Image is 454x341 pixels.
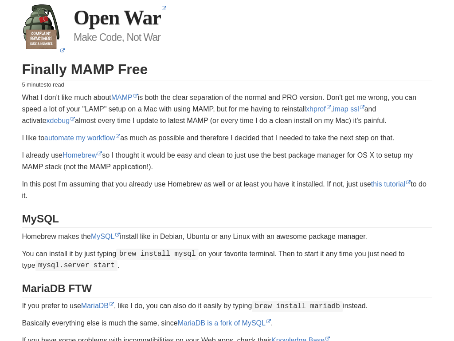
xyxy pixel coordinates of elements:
a: Open War [74,6,166,29]
p: In this post I'm assuming that you already use Homebrew as well or at least you have it installed... [22,178,432,202]
img: Home [23,4,59,49]
h2: MariaDB FTW [22,283,432,297]
a: MySQL [91,233,120,240]
h1: Finally MAMP Free [22,62,432,80]
h2: MySQL [22,213,432,228]
a: MAMP [111,94,138,101]
a: imap ssl [333,105,364,113]
p: Basically everything else is much the same, since . [22,317,432,329]
code: mysql.server start [35,260,118,271]
p: If you prefer to use , like I do, you can also do it easily by typing instead. [22,300,432,312]
small: 5 minutes to read [22,80,432,90]
p: I already use so I thought it would be easy and clean to just use the best package manager for OS... [22,150,432,173]
a: this tutorial [371,180,411,188]
p: I like to as much as possible and therefore I decided that I needed to take the next step on that. [22,132,432,144]
h3: Make Code, Not War [14,31,440,44]
a: automate my workflow [44,134,120,142]
a: xhprof [306,105,331,113]
code: brew install mysql [116,249,199,259]
a: MariaDB [81,302,114,309]
code: brew install mariadb [252,301,343,312]
a: xdebug [47,117,75,124]
p: Homebrew makes the install like in Debian, Ubuntu or any Linux with an awesome package manager. [22,231,432,242]
p: What I don't like much about is both the clear separation of the normal and PRO version. Don't ge... [22,92,432,127]
a: MariaDB is a fork of MySQL [178,319,271,327]
a: Home [14,4,74,58]
p: You can install it by just typing on your favorite terminal. Then to start it any time you just n... [22,248,432,271]
a: Homebrew [63,151,102,159]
